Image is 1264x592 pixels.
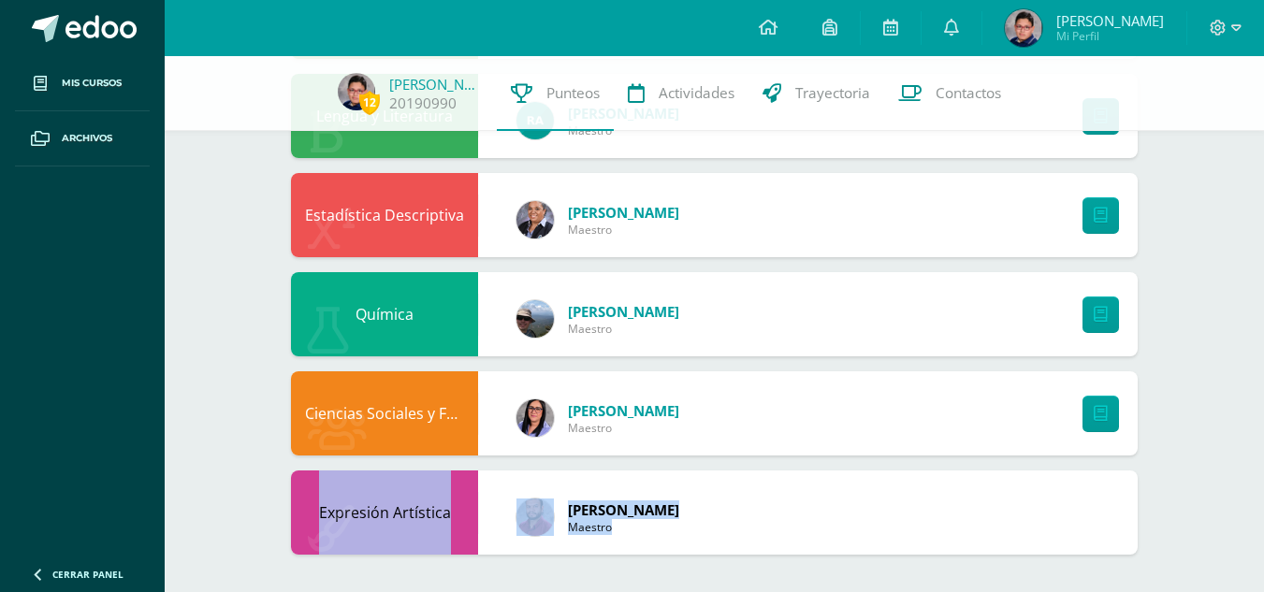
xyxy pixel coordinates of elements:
span: [PERSON_NAME] [568,401,679,420]
span: Punteos [546,83,600,103]
span: Cerrar panel [52,568,123,581]
span: Trayectoria [795,83,870,103]
div: Expresión Artística [291,470,478,555]
div: Ciencias Sociales y Formación Ciudadana [291,371,478,455]
img: 554484486501ca07d476e299ff1b1d24.png [1005,9,1042,47]
span: Mis cursos [62,76,122,91]
img: 554484486501ca07d476e299ff1b1d24.png [338,73,375,110]
a: Archivos [15,111,150,166]
span: Maestro [568,222,679,238]
div: Estadística Descriptiva [291,173,478,257]
span: [PERSON_NAME] [568,203,679,222]
img: f299a6914324fd9fb9c4d26292297a76.png [516,399,554,437]
a: Punteos [497,56,614,131]
span: Contactos [936,83,1001,103]
img: 9e49cc04fe5cda7a3ba5b17913702b06.png [516,201,554,238]
span: Maestro [568,321,679,337]
span: Actividades [659,83,734,103]
span: Maestro [568,519,679,535]
a: Actividades [614,56,748,131]
span: Archivos [62,131,112,146]
span: [PERSON_NAME] [568,500,679,519]
span: Maestro [568,420,679,436]
a: Trayectoria [748,56,884,131]
div: Química [291,272,478,356]
span: Mi Perfil [1056,28,1164,44]
span: [PERSON_NAME] [568,302,679,321]
span: 12 [359,91,380,114]
img: 5e952bed91828fffc449ceb1b345eddb.png [516,300,554,338]
a: Contactos [884,56,1015,131]
a: 20190990 [389,94,457,113]
a: [PERSON_NAME] [389,75,483,94]
img: 5d51c81de9bbb3fffc4019618d736967.png [516,498,554,536]
a: Mis cursos [15,56,150,111]
span: [PERSON_NAME] [1056,11,1164,30]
